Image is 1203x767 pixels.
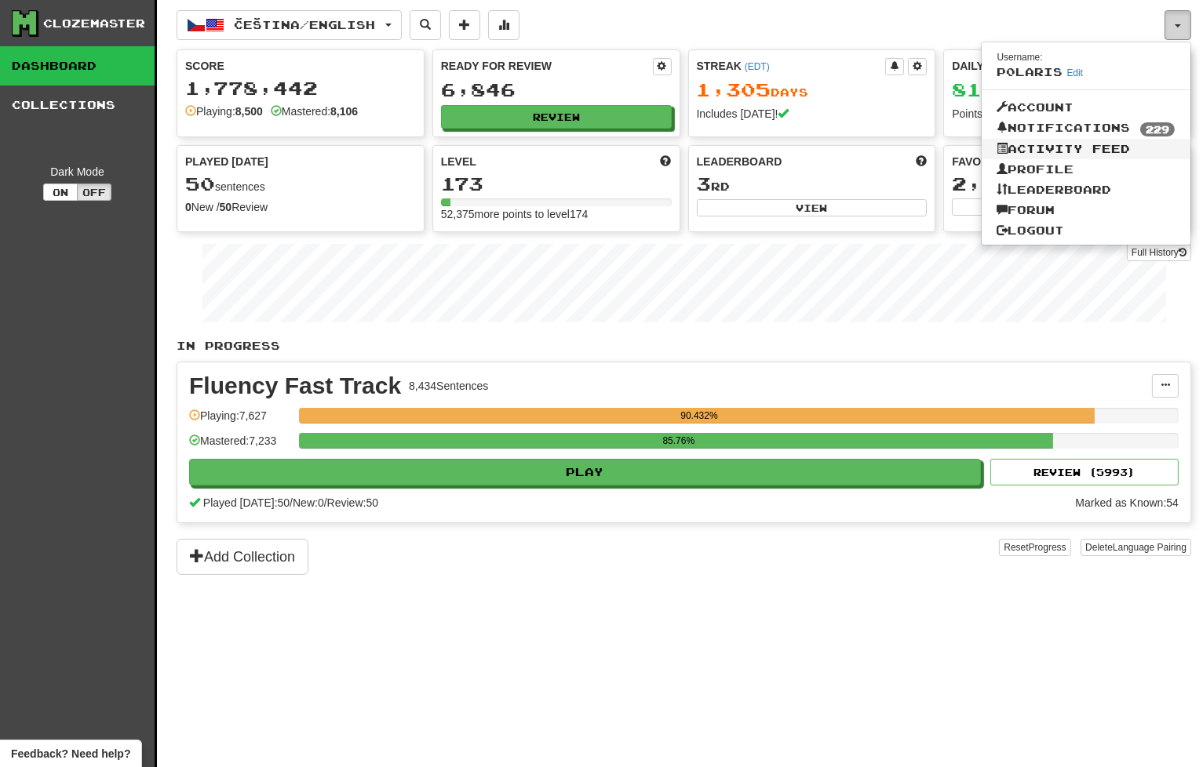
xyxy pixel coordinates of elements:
[697,173,712,194] span: 3
[235,18,376,31] span: Čeština / English
[1140,122,1175,136] span: 229
[290,496,293,509] span: /
[324,496,327,509] span: /
[952,58,1164,75] div: Daily Goal
[982,220,1191,241] a: Logout
[185,154,268,169] span: Played [DATE]
[11,746,130,762] span: Open feedback widget
[441,174,672,194] div: 173
[488,10,519,40] button: More stats
[982,200,1191,220] a: Forum
[982,97,1191,118] a: Account
[1081,539,1191,556] button: DeleteLanguage Pairing
[77,184,111,201] button: Off
[982,180,1191,200] a: Leaderboard
[220,201,232,213] strong: 50
[12,164,143,180] div: Dark Mode
[745,61,770,72] a: (EDT)
[697,154,782,169] span: Leaderboard
[1113,542,1187,553] span: Language Pairing
[916,154,927,169] span: This week in points, UTC
[952,78,997,100] span: 816
[185,58,416,74] div: Score
[441,58,653,74] div: Ready for Review
[990,459,1179,485] button: Review (5993)
[441,154,476,169] span: Level
[697,80,928,100] div: Day s
[982,159,1191,180] a: Profile
[177,338,1191,354] p: In Progress
[304,408,1094,423] div: 90.432%
[997,65,1063,78] span: p0laris
[1067,67,1084,78] a: Edit
[952,106,1183,122] div: Points [DATE]
[997,52,1043,63] small: Username:
[952,154,1183,169] div: Favorites
[441,206,672,222] div: 52,375 more points to level 174
[271,104,358,119] div: Mastered:
[185,78,416,98] div: 1,778,442
[409,378,488,394] div: 8,434 Sentences
[185,104,263,119] div: Playing:
[203,496,290,509] span: Played [DATE]: 50
[982,118,1191,140] a: Notifications229
[982,139,1191,159] a: Activity Feed
[952,174,1183,194] div: 2,581
[697,106,928,122] div: Includes [DATE]!
[189,374,401,398] div: Fluency Fast Track
[43,16,145,31] div: Clozemaster
[952,198,1065,216] button: View
[1075,495,1179,511] div: Marked as Known: 54
[185,173,215,194] span: 50
[952,85,1025,99] span: / 10
[697,58,886,74] div: Streak
[189,459,981,485] button: Play
[177,10,402,40] button: Čeština/English
[189,408,291,434] div: Playing: 7,627
[177,539,308,575] button: Add Collection
[441,105,672,129] button: Review
[185,201,191,213] strong: 0
[330,105,358,118] strong: 8,106
[327,496,378,509] span: Review: 50
[999,539,1070,556] button: ResetProgress
[410,10,441,40] button: Search sentences
[293,496,324,509] span: New: 0
[235,105,263,118] strong: 8,500
[697,78,771,100] span: 1,305
[189,433,291,459] div: Mastered: 7,233
[441,80,672,100] div: 6,846
[185,199,416,215] div: New / Review
[697,199,928,216] button: View
[304,433,1053,449] div: 85.76%
[1127,244,1191,261] a: Full History
[449,10,480,40] button: Add sentence to collection
[1029,542,1066,553] span: Progress
[661,154,672,169] span: Score more points to level up
[697,174,928,194] div: rd
[43,184,78,201] button: On
[185,174,416,194] div: sentences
